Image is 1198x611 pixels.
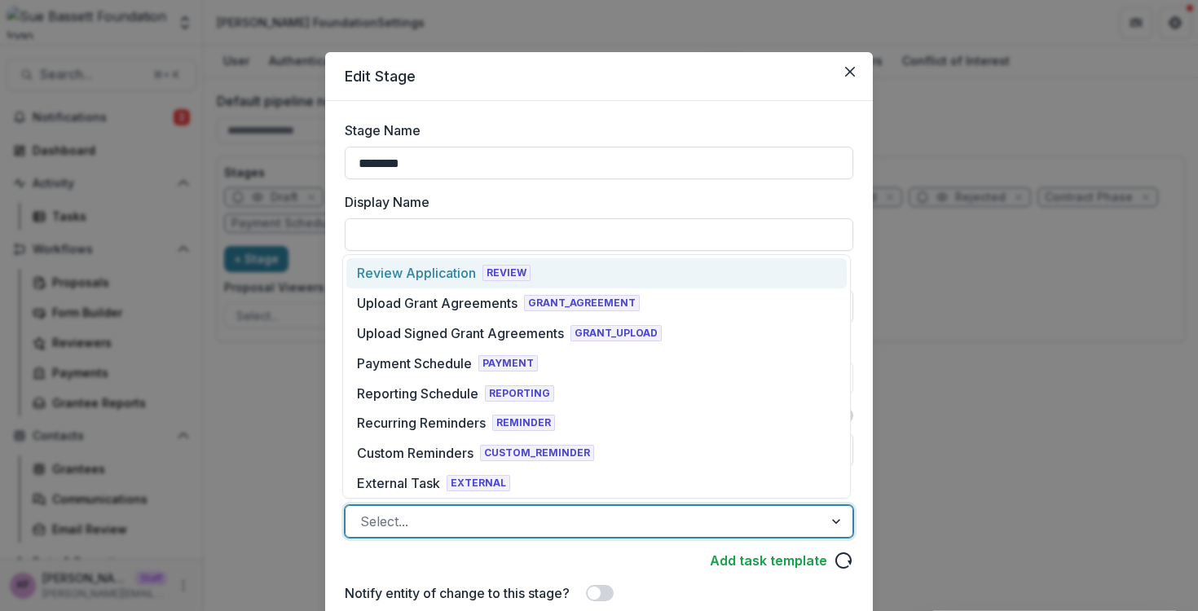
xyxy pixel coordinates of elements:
div: Recurring Reminders [357,413,486,433]
div: Upload Grant Agreements [357,293,518,313]
svg: reload [834,551,853,570]
div: Upload Signed Grant Agreements [357,323,564,343]
span: GRANT_UPLOAD [570,325,662,341]
span: PAYMENT [478,355,538,371]
label: Stage Name [345,121,421,140]
span: EXTERNAL [447,475,510,491]
label: Notify entity of change to this stage? [345,583,570,603]
span: CUSTOM_REMINDER [480,445,594,461]
div: Reporting Schedule [357,384,478,403]
a: Add task template [710,551,827,570]
div: Custom Reminders [357,443,473,463]
div: External Task [357,473,440,493]
div: Review Application [357,263,476,283]
span: GRANT_AGREEMENT [524,295,640,311]
button: Close [837,59,863,85]
span: REMINDER [492,415,555,431]
span: REPORTING [485,385,554,402]
header: Edit Stage [325,52,873,101]
label: Display Name [345,192,843,212]
span: REVIEW [482,265,531,281]
div: Payment Schedule [357,354,472,373]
